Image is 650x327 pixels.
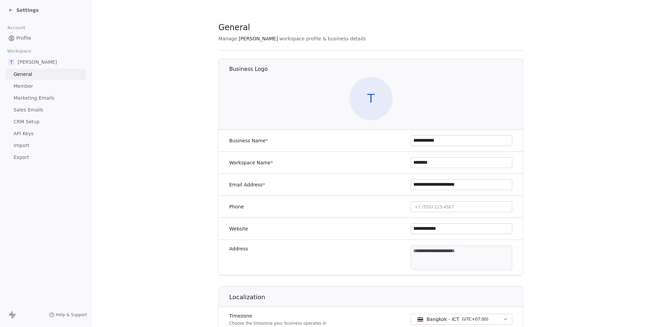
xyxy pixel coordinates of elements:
[229,181,265,188] label: Email Address
[5,69,86,80] a: General
[427,316,459,323] span: Bangkok - ICT
[49,312,87,318] a: Help & Support
[5,104,86,116] a: Sales Emails
[5,128,86,139] a: API Keys
[229,65,523,73] h1: Business Logo
[18,59,57,65] span: [PERSON_NAME]
[14,118,40,125] span: CRM Setup
[415,205,454,209] span: +1 (555) 123-4567
[411,201,512,212] button: +1 (555) 123-4567
[229,312,326,319] label: Timezone
[229,321,326,326] p: Choose the timezone your business operates in
[14,142,29,149] span: Import
[279,35,366,42] span: workspace profile & business details
[229,137,268,144] label: Business Name
[229,293,523,301] h1: Localization
[229,203,244,210] label: Phone
[14,71,32,78] span: General
[4,23,28,33] span: Account
[14,83,33,90] span: Member
[5,116,86,127] a: CRM Setup
[14,95,54,102] span: Marketing Emails
[16,7,39,14] span: Settings
[4,46,34,56] span: Workspace
[229,159,273,166] label: Workspace Name
[8,59,15,65] span: T
[5,152,86,163] a: Export
[5,81,86,92] a: Member
[229,245,248,252] label: Address
[239,35,278,42] span: [PERSON_NAME]
[14,130,34,137] span: API Keys
[411,314,512,325] button: Bangkok - ICT(UTC+07:00)
[14,106,43,114] span: Sales Emails
[16,35,31,42] span: Profile
[462,316,489,322] span: ( UTC+07:00 )
[5,93,86,104] a: Marketing Emails
[349,77,393,120] span: T
[218,22,250,33] span: General
[229,225,248,232] label: Website
[14,154,29,161] span: Export
[8,7,39,14] a: Settings
[5,33,86,44] a: Profile
[56,312,87,318] span: Help & Support
[218,35,237,42] span: Manage
[5,140,86,151] a: Import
